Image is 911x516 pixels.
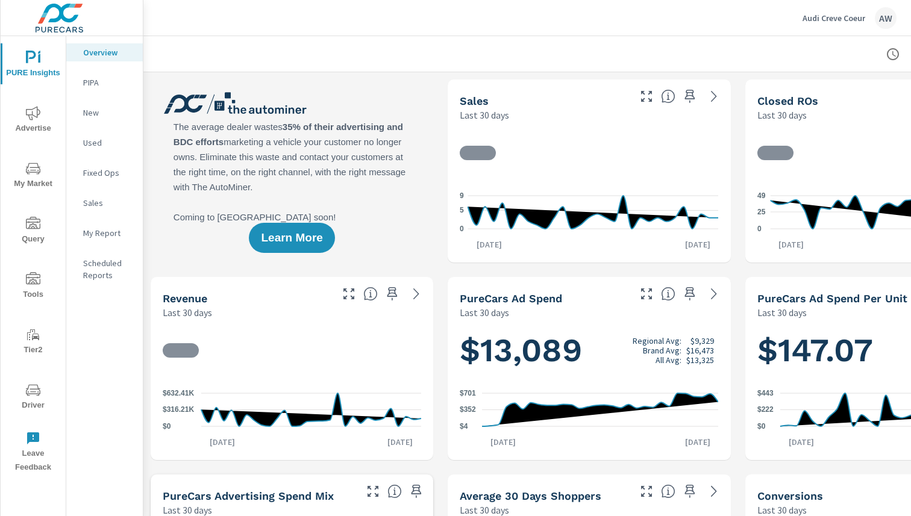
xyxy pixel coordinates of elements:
[407,284,426,303] a: See more details in report
[261,232,322,243] span: Learn More
[757,305,807,320] p: Last 30 days
[66,134,143,152] div: Used
[66,73,143,92] div: PIPA
[387,484,402,499] span: This table looks at how you compare to the amount of budget you spend per channel as opposed to y...
[460,406,476,414] text: $352
[468,238,510,250] p: [DATE]
[770,238,812,250] p: [DATE]
[66,43,143,61] div: Overview
[83,167,133,179] p: Fixed Ops
[757,225,762,233] text: 0
[460,490,601,502] h5: Average 30 Days Shoppers
[83,257,133,281] p: Scheduled Reports
[661,89,675,104] span: Number of vehicles sold by the dealership over the selected date range. [Source: This data is sou...
[680,482,700,501] span: Save this to your personalized report
[163,305,212,320] p: Last 30 days
[363,482,383,501] button: Make Fullscreen
[83,137,133,149] p: Used
[379,436,421,448] p: [DATE]
[163,389,194,397] text: $632.41K
[163,422,171,431] text: $0
[4,272,62,302] span: Tools
[677,238,719,250] p: [DATE]
[686,355,714,365] p: $13,325
[201,436,243,448] p: [DATE]
[460,422,468,431] text: $4
[163,406,194,414] text: $316.21K
[83,227,133,239] p: My Report
[661,287,675,301] span: Total cost of media for all PureCars channels for the selected dealership group over the selected...
[686,346,714,355] p: $16,473
[339,284,358,303] button: Make Fullscreen
[780,436,822,448] p: [DATE]
[661,484,675,499] span: A rolling 30 day total of daily Shoppers on the dealership website, averaged over the selected da...
[757,208,766,216] text: 25
[875,7,897,29] div: AW
[163,490,334,502] h5: PureCars Advertising Spend Mix
[677,436,719,448] p: [DATE]
[407,482,426,501] span: Save this to your personalized report
[83,76,133,89] p: PIPA
[704,482,724,501] a: See more details in report
[757,95,818,107] h5: Closed ROs
[460,389,476,397] text: $701
[4,431,62,474] span: Leave Feedback
[163,292,207,305] h5: Revenue
[757,389,774,397] text: $443
[656,355,681,365] p: All Avg:
[4,106,62,135] span: Advertise
[757,405,774,414] text: $222
[460,108,509,122] p: Last 30 days
[690,336,714,346] p: $9,329
[460,305,509,320] p: Last 30 days
[633,336,681,346] p: Regional Avg:
[637,482,656,501] button: Make Fullscreen
[803,13,865,23] p: Audi Creve Coeur
[4,51,62,80] span: PURE Insights
[249,223,334,253] button: Learn More
[460,292,562,305] h5: PureCars Ad Spend
[757,108,807,122] p: Last 30 days
[482,436,524,448] p: [DATE]
[66,224,143,242] div: My Report
[704,284,724,303] a: See more details in report
[460,95,489,107] h5: Sales
[643,346,681,355] p: Brand Avg:
[460,225,464,233] text: 0
[460,206,464,214] text: 5
[4,328,62,357] span: Tier2
[757,422,766,431] text: $0
[680,284,700,303] span: Save this to your personalized report
[757,490,823,502] h5: Conversions
[83,46,133,58] p: Overview
[637,284,656,303] button: Make Fullscreen
[460,330,718,371] h1: $13,089
[83,197,133,209] p: Sales
[4,161,62,191] span: My Market
[66,164,143,182] div: Fixed Ops
[680,87,700,106] span: Save this to your personalized report
[460,191,464,200] text: 9
[383,284,402,303] span: Save this to your personalized report
[704,87,724,106] a: See more details in report
[83,107,133,119] p: New
[66,254,143,284] div: Scheduled Reports
[757,191,766,200] text: 49
[66,194,143,212] div: Sales
[363,287,378,301] span: Total sales revenue over the selected date range. [Source: This data is sourced from the dealer’s...
[4,383,62,412] span: Driver
[4,217,62,246] span: Query
[66,104,143,122] div: New
[1,36,66,479] div: nav menu
[637,87,656,106] button: Make Fullscreen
